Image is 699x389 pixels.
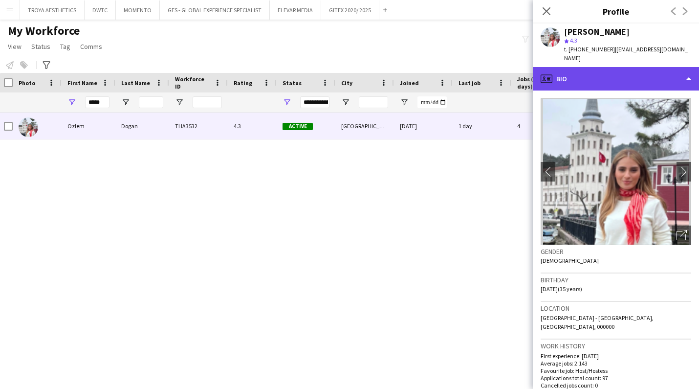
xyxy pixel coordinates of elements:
[564,46,615,53] span: t. [PHONE_NUMBER]
[541,275,691,284] h3: Birthday
[67,98,76,107] button: Open Filter Menu
[564,46,688,62] span: | [EMAIL_ADDRESS][DOMAIN_NAME]
[139,96,163,108] input: Last Name Filter Input
[19,117,38,137] img: Ozlem Dogan
[564,27,630,36] div: [PERSON_NAME]
[541,367,691,374] p: Favourite job: Host/Hostess
[27,40,54,53] a: Status
[321,0,379,20] button: GITEX 2020/ 2025
[8,42,22,51] span: View
[80,42,102,51] span: Comms
[175,75,210,90] span: Workforce ID
[116,0,160,20] button: MOMENTO
[541,360,691,367] p: Average jobs: 2.143
[511,113,575,139] div: 4
[541,304,691,313] h3: Location
[283,98,291,107] button: Open Filter Menu
[160,0,270,20] button: GES - GLOBAL EXPERIENCE SPECIALIST
[56,40,74,53] a: Tag
[341,98,350,107] button: Open Filter Menu
[359,96,388,108] input: City Filter Input
[283,123,313,130] span: Active
[234,79,252,87] span: Rating
[193,96,222,108] input: Workforce ID Filter Input
[283,79,302,87] span: Status
[541,314,654,330] span: [GEOGRAPHIC_DATA] - [GEOGRAPHIC_DATA], [GEOGRAPHIC_DATA], 000000
[541,342,691,350] h3: Work history
[20,0,85,20] button: TROYA AESTHETICS
[570,37,577,44] span: 4.3
[533,5,699,18] h3: Profile
[4,40,25,53] a: View
[533,67,699,91] div: Bio
[8,23,80,38] span: My Workforce
[270,0,321,20] button: ELEVAR MEDIA
[400,79,419,87] span: Joined
[169,113,228,139] div: THA3532
[541,257,599,264] span: [DEMOGRAPHIC_DATA]
[394,113,453,139] div: [DATE]
[67,79,97,87] span: First Name
[19,79,35,87] span: Photo
[60,42,70,51] span: Tag
[417,96,447,108] input: Joined Filter Input
[541,247,691,256] h3: Gender
[459,79,481,87] span: Last job
[115,113,169,139] div: Dogan
[228,113,277,139] div: 4.3
[335,113,394,139] div: [GEOGRAPHIC_DATA]
[341,79,352,87] span: City
[41,59,52,71] app-action-btn: Advanced filters
[672,226,691,245] div: Open photos pop-in
[121,79,150,87] span: Last Name
[31,42,50,51] span: Status
[453,113,511,139] div: 1 day
[517,75,557,90] span: Jobs (last 90 days)
[175,98,184,107] button: Open Filter Menu
[85,0,116,20] button: DWTC
[541,352,691,360] p: First experience: [DATE]
[541,374,691,382] p: Applications total count: 97
[85,96,109,108] input: First Name Filter Input
[541,98,691,245] img: Crew avatar or photo
[541,285,582,293] span: [DATE] (35 years)
[76,40,106,53] a: Comms
[541,382,691,389] p: Cancelled jobs count: 0
[121,98,130,107] button: Open Filter Menu
[400,98,409,107] button: Open Filter Menu
[62,113,115,139] div: Ozlem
